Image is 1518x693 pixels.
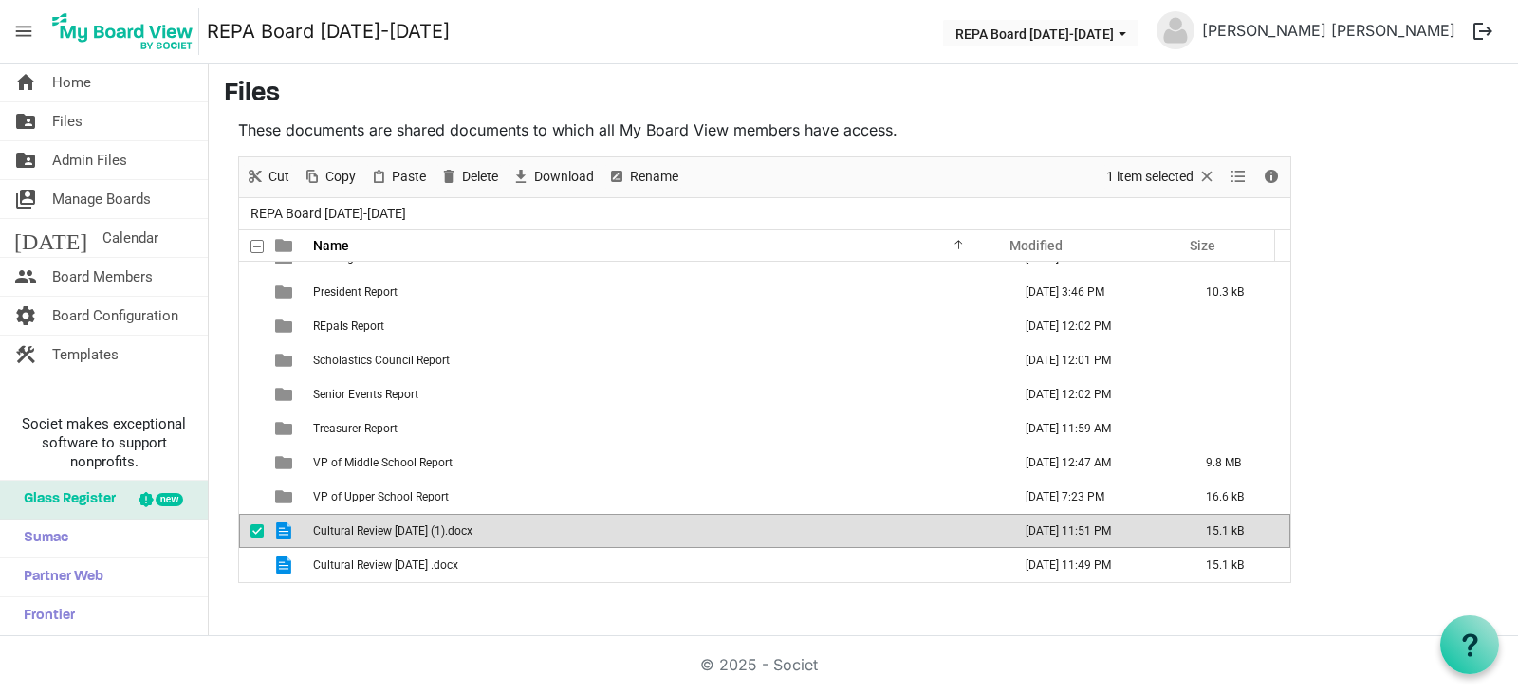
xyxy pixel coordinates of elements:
[1186,275,1290,309] td: 10.3 kB is template cell column header Size
[207,12,450,50] a: REPA Board [DATE]-[DATE]
[52,297,178,335] span: Board Configuration
[313,524,472,538] span: Cultural Review [DATE] (1).docx
[102,219,158,257] span: Calendar
[532,165,596,189] span: Download
[52,336,119,374] span: Templates
[313,285,398,299] span: President Report
[1186,514,1290,548] td: 15.1 kB is template cell column header Size
[14,180,37,218] span: switch_account
[1186,411,1290,446] td: is template cell column header Size
[264,446,307,480] td: is template cell column header type
[247,202,410,226] span: REPA Board [DATE]-[DATE]
[509,165,598,189] button: Download
[307,411,1006,446] td: Treasurer Report is template cell column header Name
[52,258,153,296] span: Board Members
[14,481,116,519] span: Glass Register
[14,558,103,596] span: Partner Web
[1006,446,1186,480] td: August 22, 2025 12:47 AM column header Modified
[943,20,1138,46] button: REPA Board 2025-2026 dropdownbutton
[1100,157,1223,197] div: Clear selection
[604,165,682,189] button: Rename
[313,422,398,435] span: Treasurer Report
[313,354,450,367] span: Scholastics Council Report
[239,480,264,514] td: checkbox
[1186,343,1290,377] td: is template cell column header Size
[1006,514,1186,548] td: August 23, 2025 11:51 PM column header Modified
[1157,11,1194,49] img: no-profile-picture.svg
[1186,309,1290,343] td: is template cell column header Size
[264,514,307,548] td: is template cell column header type
[1194,11,1463,49] a: [PERSON_NAME] [PERSON_NAME]
[1255,157,1287,197] div: Details
[313,558,458,572] span: Cultural Review [DATE] .docx
[313,238,349,253] span: Name
[307,343,1006,377] td: Scholastics Council Report is template cell column header Name
[239,548,264,582] td: checkbox
[239,411,264,446] td: checkbox
[700,655,818,674] a: © 2025 - Societ
[362,157,433,197] div: Paste
[1006,309,1186,343] td: August 15, 2025 12:02 PM column header Modified
[264,548,307,582] td: is template cell column header type
[1190,238,1215,253] span: Size
[505,157,601,197] div: Download
[14,258,37,296] span: people
[264,480,307,514] td: is template cell column header type
[14,520,68,557] span: Sumac
[313,456,453,469] span: VP of Middle School Report
[156,493,183,506] div: new
[1186,377,1290,411] td: is template cell column header Size
[313,490,449,503] span: VP of Upper School Report
[14,297,37,335] span: settings
[264,343,307,377] td: is template cell column header type
[307,480,1006,514] td: VP of Upper School Report is template cell column header Name
[14,597,75,635] span: Frontier
[239,157,296,197] div: Cut
[6,13,42,49] span: menu
[1006,548,1186,582] td: August 23, 2025 11:49 PM column header Modified
[264,377,307,411] td: is template cell column header type
[14,102,37,140] span: folder_shared
[239,343,264,377] td: checkbox
[239,514,264,548] td: checkbox
[267,165,291,189] span: Cut
[390,165,428,189] span: Paste
[52,102,83,140] span: Files
[238,119,1291,141] p: These documents are shared documents to which all My Board View members have access.
[307,548,1006,582] td: Cultural Review Aug 2025 .docx is template cell column header Name
[307,514,1006,548] td: Cultural Review Aug 2025 (1).docx is template cell column header Name
[366,165,430,189] button: Paste
[307,446,1006,480] td: VP of Middle School Report is template cell column header Name
[436,165,502,189] button: Delete
[14,141,37,179] span: folder_shared
[313,319,384,333] span: REpals Report
[46,8,199,55] img: My Board View Logo
[1103,165,1220,189] button: Selection
[1006,343,1186,377] td: August 15, 2025 12:01 PM column header Modified
[52,141,127,179] span: Admin Files
[313,251,398,264] span: Meeting Minutes
[313,388,418,401] span: Senior Events Report
[307,309,1006,343] td: REpals Report is template cell column header Name
[264,411,307,446] td: is template cell column header type
[1006,275,1186,309] td: August 20, 2025 3:46 PM column header Modified
[300,165,360,189] button: Copy
[239,275,264,309] td: checkbox
[1104,165,1195,189] span: 1 item selected
[1227,165,1250,189] button: View dropdownbutton
[14,219,87,257] span: [DATE]
[239,309,264,343] td: checkbox
[1223,157,1255,197] div: View
[628,165,680,189] span: Rename
[9,414,199,471] span: Societ makes exceptional software to support nonprofits.
[324,165,358,189] span: Copy
[296,157,362,197] div: Copy
[1009,238,1063,253] span: Modified
[264,275,307,309] td: is template cell column header type
[264,309,307,343] td: is template cell column header type
[1463,11,1503,51] button: logout
[307,377,1006,411] td: Senior Events Report is template cell column header Name
[307,275,1006,309] td: President Report is template cell column header Name
[14,336,37,374] span: construction
[52,180,151,218] span: Manage Boards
